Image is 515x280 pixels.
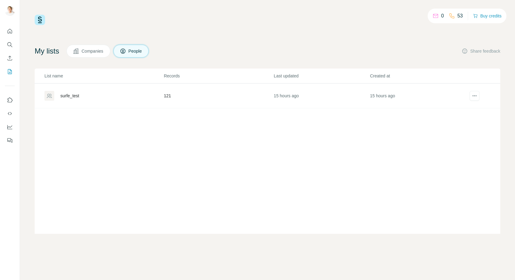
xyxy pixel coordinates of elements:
button: Share feedback [462,48,500,54]
button: Use Surfe API [5,108,15,119]
button: Dashboard [5,121,15,133]
button: Search [5,39,15,50]
td: 121 [163,84,273,108]
button: Buy credits [473,12,502,20]
img: Surfe Logo [35,15,45,25]
p: Last updated [274,73,369,79]
button: actions [470,91,479,101]
h4: My lists [35,46,59,56]
p: Created at [370,73,466,79]
td: 15 hours ago [370,84,466,108]
button: Quick start [5,26,15,37]
td: 15 hours ago [273,84,370,108]
span: Companies [82,48,104,54]
button: Use Surfe on LinkedIn [5,95,15,106]
p: 0 [441,12,444,20]
p: 53 [457,12,463,20]
span: People [128,48,143,54]
p: List name [44,73,163,79]
button: Enrich CSV [5,53,15,64]
button: My lists [5,66,15,77]
button: Feedback [5,135,15,146]
p: Records [164,73,273,79]
img: Avatar [5,6,15,16]
div: surfe_test [60,93,79,99]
